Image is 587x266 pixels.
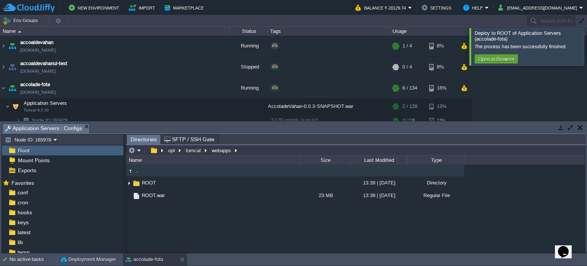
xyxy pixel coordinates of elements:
a: temp [16,249,31,256]
button: opt [167,147,177,154]
div: Type [408,156,464,165]
div: AccoladeVahan-0.0.3-SNAPSHOT.war [268,99,390,114]
a: .. [135,167,140,174]
div: Status [230,27,268,36]
img: AMDAwAAAACH5BAEAAAAALAAAAAABAAEAAAICRAEAOw== [126,189,132,201]
a: latest [16,229,32,236]
button: Import [129,3,157,12]
div: No active tasks [10,253,57,266]
a: hooks [16,209,33,216]
a: Exports [16,167,37,174]
button: tomcat [185,147,203,154]
img: AMDAwAAAACH5BAEAAAAALAAAAAABAAEAAAICRAEAOw== [126,167,135,175]
span: 165978 [31,117,69,124]
button: Node ID: 165978 [5,136,54,143]
span: Deploy to ROOT of Application Servers (accolade-fota) [475,30,561,42]
span: Node ID: [32,117,52,123]
div: 13% [429,99,454,114]
input: Click to enter the path [126,145,585,156]
img: AMDAwAAAACH5BAEAAAAALAAAAAABAAEAAAICRAEAOw== [7,57,18,77]
div: Running [230,78,268,98]
div: 2 / 128 [402,114,415,126]
a: cron [16,199,29,206]
button: New Environment [69,3,122,12]
button: Deployment Manager [61,256,116,263]
a: conf [16,189,29,196]
span: Tomcat 9.0.30 [24,108,49,113]
button: Env Groups [3,15,41,26]
div: Running [230,36,268,56]
img: AMDAwAAAACH5BAEAAAAALAAAAAABAAEAAAICRAEAOw== [10,99,21,114]
img: AMDAwAAAACH5BAEAAAAALAAAAAABAAEAAAICRAEAOw== [7,36,18,56]
div: Regular File [407,189,464,201]
img: AMDAwAAAACH5BAEAAAAALAAAAAABAAEAAAICRAEAOw== [132,192,141,200]
img: AMDAwAAAACH5BAEAAAAALAAAAAABAAEAAAICRAEAOw== [7,78,18,98]
div: The process has been successfully finished. [475,44,582,50]
button: Open in Browser [476,55,517,62]
button: accolade-fota [126,256,163,263]
a: ROOT.war [141,192,166,199]
a: Application ServersTomcat 9.0.30 [23,100,68,106]
div: 6 / 134 [402,78,417,98]
a: Node ID:165978 [31,117,69,124]
img: AMDAwAAAACH5BAEAAAAALAAAAAABAAEAAAICRAEAOw== [132,179,141,188]
div: Name [1,27,229,36]
button: [EMAIL_ADDRESS][DOMAIN_NAME] [498,3,579,12]
span: Application Servers : Configs [5,124,82,133]
div: 23 MB [300,189,350,201]
div: 8% [429,36,454,56]
a: lib [16,239,24,246]
div: Name [127,156,300,165]
span: Directories [131,135,157,144]
img: AMDAwAAAACH5BAEAAAAALAAAAAABAAEAAAICRAEAOw== [0,57,6,77]
button: Balance ₹-20129.74 [355,3,408,12]
img: AMDAwAAAACH5BAEAAAAALAAAAAABAAEAAAICRAEAOw== [18,31,21,33]
a: Mount Points [16,157,51,164]
a: accoaldevahan [20,39,54,46]
a: [DOMAIN_NAME] [20,46,56,54]
a: [DOMAIN_NAME] [20,88,56,96]
iframe: chat widget [555,235,579,258]
span: SFTP / SSH Gate [164,135,214,144]
div: 16% [429,78,454,98]
div: Stopped [230,57,268,77]
div: Tags [268,27,390,36]
div: Size [301,156,350,165]
img: CloudJiffy [3,3,55,13]
img: AMDAwAAAACH5BAEAAAAALAAAAAABAAEAAAICRAEAOw== [21,114,31,126]
span: Favorites [10,180,35,186]
div: 13% [429,114,454,126]
button: Help [463,3,485,12]
div: 13:39 | [DATE] [350,189,407,201]
div: Last Modified [350,156,407,165]
a: accoaldevahanui-test [20,60,67,67]
span: 9.0.30-openjdk-14.ea-b31 [271,117,319,122]
div: 1 / 4 [402,36,412,56]
span: Application Servers [23,100,68,106]
img: AMDAwAAAACH5BAEAAAAALAAAAAABAAEAAAICRAEAOw== [0,78,6,98]
img: AMDAwAAAACH5BAEAAAAALAAAAAABAAEAAAICRAEAOw== [0,36,6,56]
a: Root [16,147,31,154]
a: keys [16,219,30,226]
a: ROOT [141,180,157,186]
img: AMDAwAAAACH5BAEAAAAALAAAAAABAAEAAAICRAEAOw== [5,99,10,114]
a: accolade-fota [20,81,50,88]
div: Directory [407,177,464,189]
a: [DOMAIN_NAME] [20,67,56,75]
img: AMDAwAAAACH5BAEAAAAALAAAAAABAAEAAAICRAEAOw== [16,114,21,126]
